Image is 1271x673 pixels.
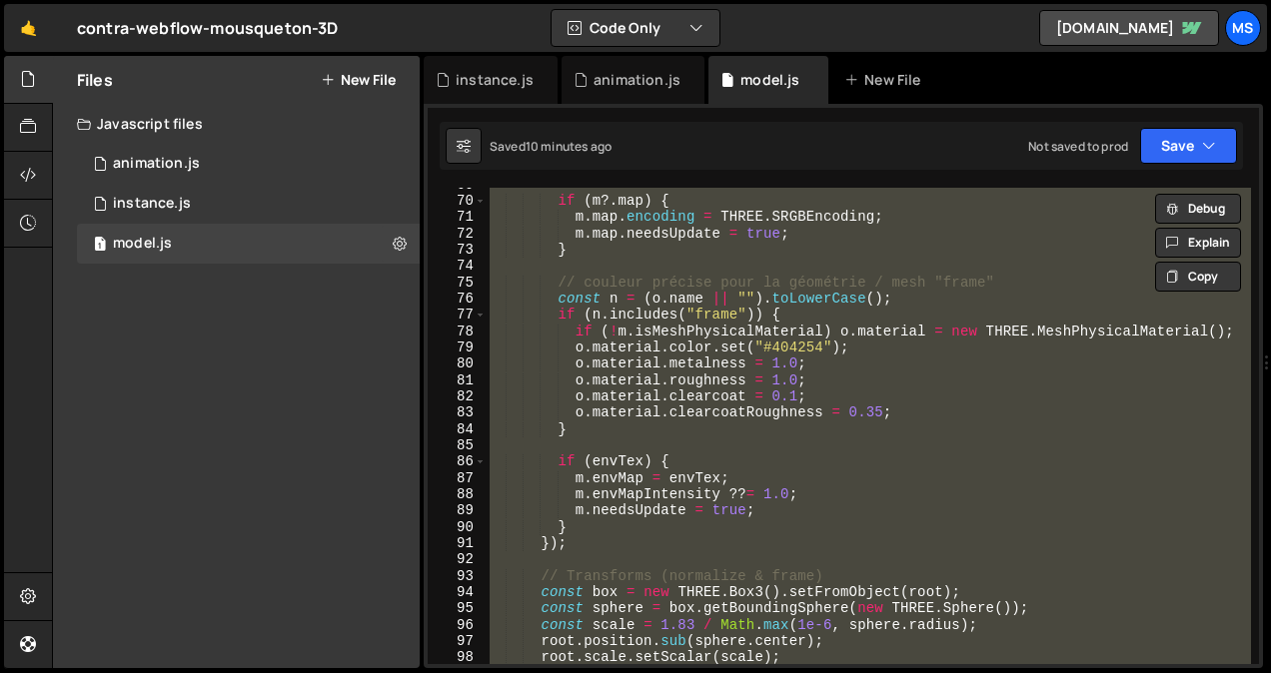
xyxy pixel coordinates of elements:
div: Not saved to prod [1028,138,1128,155]
div: 92 [428,551,487,567]
div: 90 [428,519,487,535]
button: Save [1140,128,1237,164]
div: 82 [428,388,487,404]
button: Debug [1155,194,1241,224]
div: 95 [428,600,487,616]
div: 75 [428,275,487,291]
div: 86 [428,453,487,469]
div: 79 [428,339,487,355]
div: 97 [428,633,487,649]
div: instance.js [456,70,534,90]
div: Javascript files [53,104,420,144]
div: contra-webflow-mousqueton-3D [77,16,338,40]
div: 10 minutes ago [526,138,612,155]
div: 74 [428,258,487,274]
div: 17327/48146.js [77,184,420,224]
div: model.js [740,70,799,90]
span: 1 [94,238,106,254]
div: 87 [428,470,487,486]
a: 🤙 [4,4,53,52]
div: instance.js [113,195,191,213]
div: 17327/48106.js [77,144,420,184]
div: 70 [428,193,487,209]
div: 81 [428,372,487,388]
div: 76 [428,291,487,307]
button: New File [321,72,396,88]
div: New File [844,70,928,90]
div: 89 [428,502,487,518]
div: model.js [113,235,172,253]
div: 80 [428,355,487,371]
div: 72 [428,226,487,242]
div: 73 [428,242,487,258]
a: [DOMAIN_NAME] [1039,10,1219,46]
div: 98 [428,649,487,665]
div: 88 [428,486,487,502]
div: 71 [428,209,487,225]
div: 77 [428,307,487,323]
a: ms [1225,10,1261,46]
div: 85 [428,437,487,453]
div: animation.js [594,70,680,90]
button: Code Only [552,10,719,46]
div: 96 [428,617,487,633]
button: Copy [1155,262,1241,292]
div: 83 [428,404,487,420]
button: Explain [1155,228,1241,258]
div: 93 [428,568,487,584]
div: 17327/48102.js [77,224,420,264]
div: Saved [490,138,612,155]
div: 84 [428,421,487,437]
h2: Files [77,69,113,91]
div: 94 [428,584,487,600]
div: 91 [428,535,487,551]
div: 78 [428,324,487,339]
div: animation.js [113,155,200,173]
